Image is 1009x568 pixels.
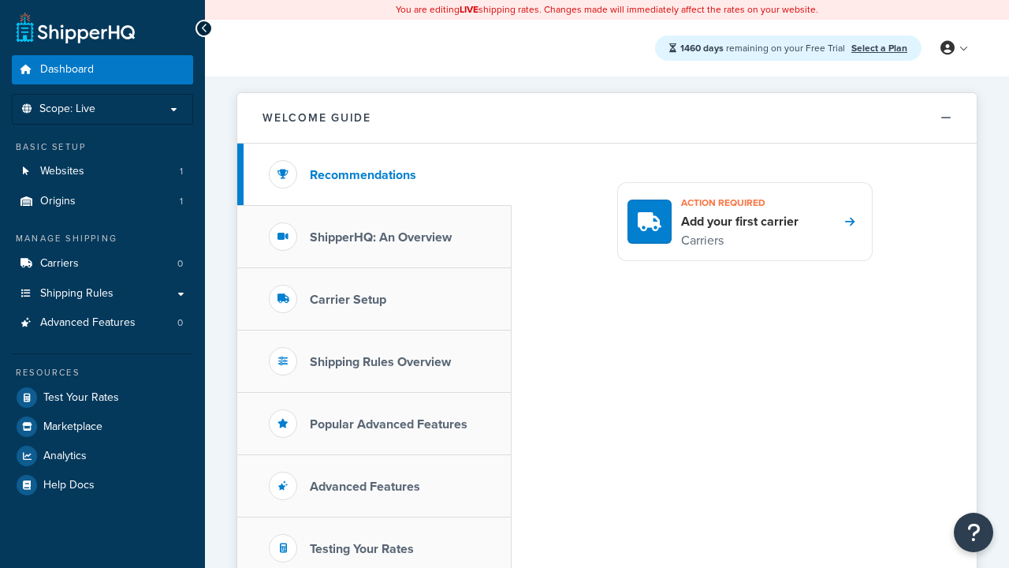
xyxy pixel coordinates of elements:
[12,157,193,186] li: Websites
[681,192,799,213] h3: Action required
[12,140,193,154] div: Basic Setup
[12,308,193,338] li: Advanced Features
[12,471,193,499] a: Help Docs
[40,63,94,77] span: Dashboard
[12,157,193,186] a: Websites1
[681,213,799,230] h4: Add your first carrier
[177,316,183,330] span: 0
[954,513,993,552] button: Open Resource Center
[40,165,84,178] span: Websites
[12,55,193,84] a: Dashboard
[310,542,414,556] h3: Testing Your Rates
[12,187,193,216] a: Origins1
[12,308,193,338] a: Advanced Features0
[43,450,87,463] span: Analytics
[43,391,119,405] span: Test Your Rates
[177,257,183,271] span: 0
[12,232,193,245] div: Manage Shipping
[40,257,79,271] span: Carriers
[262,112,371,124] h2: Welcome Guide
[40,316,136,330] span: Advanced Features
[180,165,183,178] span: 1
[43,420,102,434] span: Marketplace
[12,442,193,470] a: Analytics
[12,249,193,278] a: Carriers0
[460,2,478,17] b: LIVE
[310,230,452,245] h3: ShipperHQ: An Overview
[12,383,193,412] a: Test Your Rates
[310,355,451,369] h3: Shipping Rules Overview
[40,287,114,301] span: Shipping Rules
[39,103,95,116] span: Scope: Live
[851,41,907,55] a: Select a Plan
[310,417,467,432] h3: Popular Advanced Features
[681,230,799,251] p: Carriers
[12,413,193,441] a: Marketplace
[43,479,95,492] span: Help Docs
[680,41,847,55] span: remaining on your Free Trial
[12,187,193,216] li: Origins
[12,366,193,379] div: Resources
[40,195,76,208] span: Origins
[310,480,420,494] h3: Advanced Features
[180,195,183,208] span: 1
[310,293,386,307] h3: Carrier Setup
[12,249,193,278] li: Carriers
[237,93,977,144] button: Welcome Guide
[310,168,416,182] h3: Recommendations
[680,41,724,55] strong: 1460 days
[12,279,193,308] a: Shipping Rules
